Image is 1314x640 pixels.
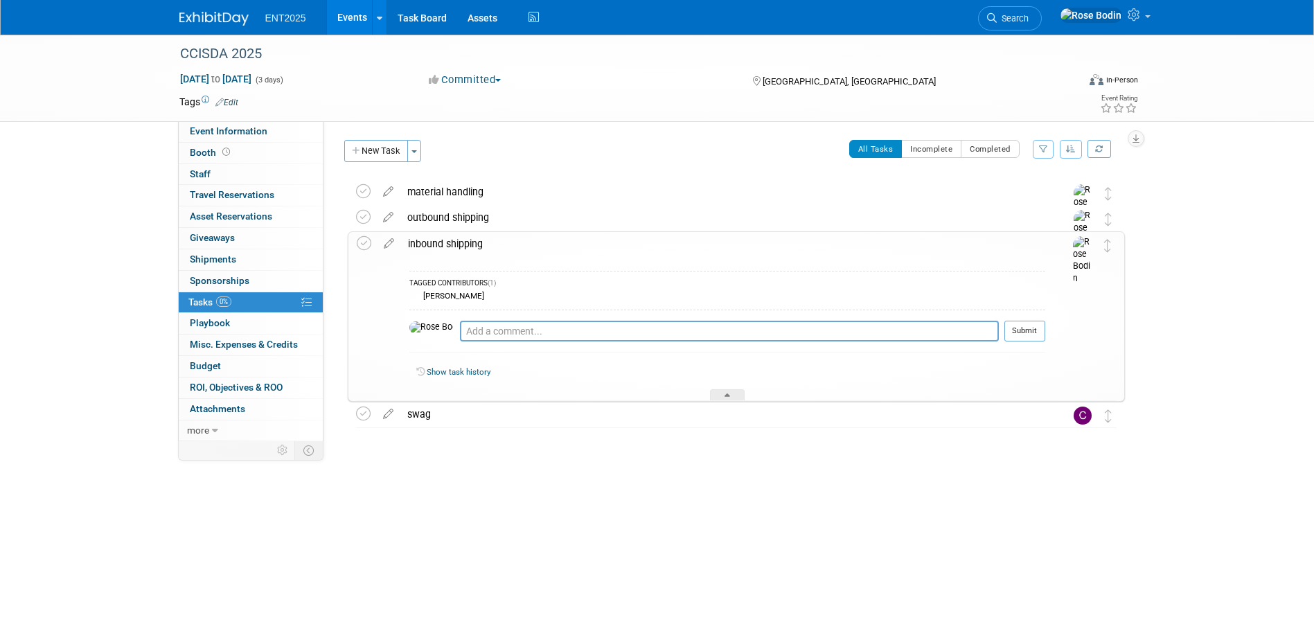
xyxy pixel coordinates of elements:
span: Sponsorships [190,275,249,286]
span: [DATE] [DATE] [179,73,252,85]
span: ENT2025 [265,12,306,24]
button: New Task [344,140,408,162]
img: Rose Bodin [1073,236,1094,285]
span: ROI, Objectives & ROO [190,382,283,393]
a: Attachments [179,399,323,420]
div: outbound shipping [400,206,1046,229]
i: Move task [1105,409,1112,423]
a: Asset Reservations [179,206,323,227]
i: Move task [1104,239,1111,252]
div: [PERSON_NAME] [420,291,484,301]
a: edit [376,211,400,224]
td: Tags [179,95,238,109]
a: Staff [179,164,323,185]
span: Attachments [190,403,245,414]
div: inbound shipping [401,232,1045,256]
img: Rose Bodin [409,321,453,334]
a: edit [376,408,400,420]
div: material handling [400,180,1046,204]
div: TAGGED CONTRIBUTORS [409,278,1045,290]
td: Toggle Event Tabs [294,441,323,459]
span: Shipments [190,254,236,265]
a: ROI, Objectives & ROO [179,377,323,398]
span: Misc. Expenses & Credits [190,339,298,350]
button: Submit [1004,321,1045,341]
span: Travel Reservations [190,189,274,200]
a: edit [377,238,401,250]
span: Booth not reserved yet [220,147,233,157]
span: Tasks [188,296,231,308]
div: Event Format [996,72,1139,93]
a: Travel Reservations [179,185,323,206]
button: Incomplete [901,140,961,158]
a: Event Information [179,121,323,142]
span: (1) [488,279,496,287]
div: CCISDA 2025 [175,42,1057,66]
i: Move task [1105,213,1112,226]
span: Giveaways [190,232,235,243]
span: 0% [216,296,231,307]
a: Giveaways [179,228,323,249]
div: In-Person [1106,75,1138,85]
img: Format-Inperson.png [1090,74,1103,85]
img: Rose Bodin [1060,8,1122,23]
img: Rose Bodin [1074,210,1094,259]
i: Move task [1105,187,1112,200]
span: Asset Reservations [190,211,272,222]
button: Committed [424,73,506,87]
a: Search [978,6,1042,30]
button: All Tasks [849,140,903,158]
a: Playbook [179,313,323,334]
span: Booth [190,147,233,158]
a: Refresh [1087,140,1111,158]
span: (3 days) [254,75,283,85]
img: Colleen Mueller [1074,407,1092,425]
span: Search [997,13,1029,24]
a: Budget [179,356,323,377]
img: ExhibitDay [179,12,249,26]
div: Event Rating [1100,95,1137,102]
a: Booth [179,143,323,163]
img: Rose Bodin [1074,184,1094,233]
a: edit [376,186,400,198]
span: Playbook [190,317,230,328]
span: Event Information [190,125,267,136]
a: Tasks0% [179,292,323,313]
span: Staff [190,168,211,179]
span: Budget [190,360,221,371]
a: Show task history [427,367,490,377]
a: Sponsorships [179,271,323,292]
span: to [209,73,222,85]
div: swag [400,402,1046,426]
a: more [179,420,323,441]
span: [GEOGRAPHIC_DATA], [GEOGRAPHIC_DATA] [763,76,936,87]
a: Shipments [179,249,323,270]
a: Edit [215,98,238,107]
td: Personalize Event Tab Strip [271,441,295,459]
a: Misc. Expenses & Credits [179,335,323,355]
span: more [187,425,209,436]
button: Completed [961,140,1020,158]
